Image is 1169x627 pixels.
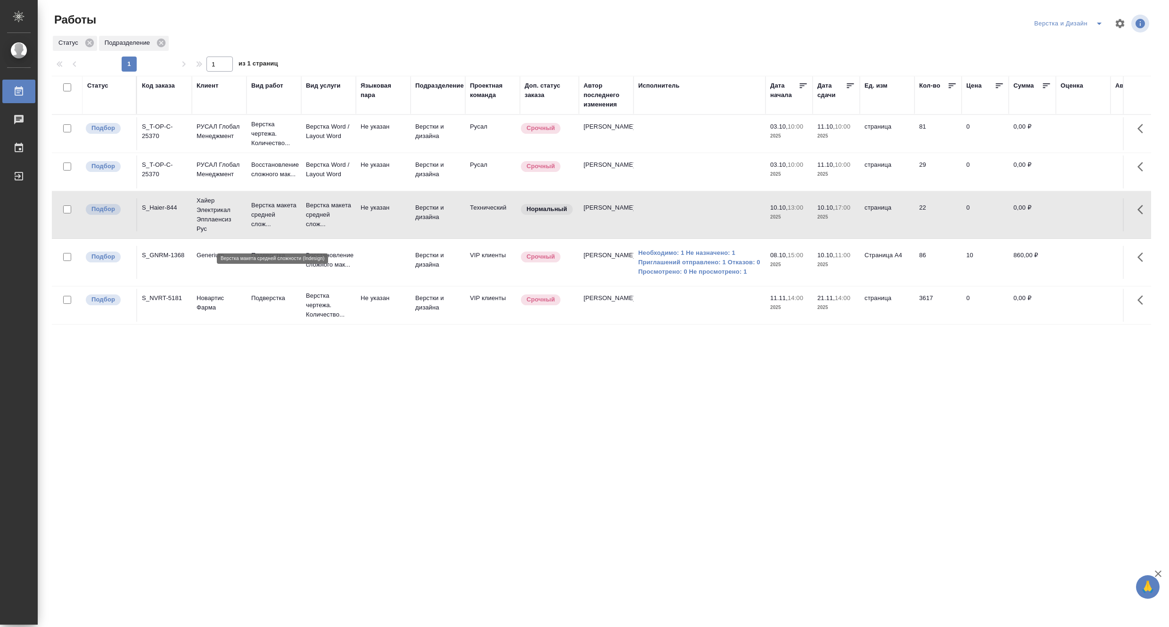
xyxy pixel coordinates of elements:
p: 2025 [770,131,808,141]
p: Подбор [91,252,115,261]
p: 15:00 [788,252,803,259]
td: [PERSON_NAME] [579,198,634,231]
div: Можно подбирать исполнителей [85,203,132,216]
td: 0 [962,117,1009,150]
p: 11:00 [835,252,850,259]
p: Срочный [527,295,555,304]
td: 3617 [914,289,962,322]
p: Подбор [91,162,115,171]
div: Дата начала [770,81,799,100]
p: Восстановление сложного мак... [251,160,296,179]
span: 🙏 [1140,577,1156,597]
div: S_GNRM-1368 [142,251,187,260]
p: Верстка Word / Layout Word [306,160,351,179]
td: Русал [465,155,520,188]
a: Необходимо: 1 Не назначено: 1 Приглашений отправлено: 1 Отказов: 0 Просмотрено: 0 Не просмотрено: 1 [638,248,761,277]
td: 860,00 ₽ [1009,246,1056,279]
button: Здесь прячутся важные кнопки [1132,198,1154,221]
td: страница [860,289,914,322]
td: Верстки и дизайна [411,289,465,322]
div: Оценка [1061,81,1083,90]
p: 2025 [770,260,808,269]
div: Подразделение [99,36,169,51]
div: Можно подбирать исполнителей [85,160,132,173]
span: Работы [52,12,96,27]
td: VIP клиенты [465,246,520,279]
td: [PERSON_NAME] [579,155,634,188]
p: Новартис Фарма [197,293,242,312]
p: Срочный [527,123,555,133]
td: 0,00 ₽ [1009,117,1056,150]
td: Русал [465,117,520,150]
p: 03.10, [770,161,788,168]
p: 10:00 [788,161,803,168]
td: Верстки и дизайна [411,155,465,188]
p: 10.10, [817,204,835,211]
td: Не указан [356,198,411,231]
td: Не указан [356,117,411,150]
p: 13:00 [788,204,803,211]
td: 10 [962,246,1009,279]
td: 0,00 ₽ [1009,289,1056,322]
td: страница [860,155,914,188]
td: 0,00 ₽ [1009,198,1056,231]
p: 10:00 [788,123,803,130]
p: Нормальный [527,204,567,214]
td: VIP клиенты [465,289,520,322]
td: Верстки и дизайна [411,198,465,231]
p: Подбор [91,123,115,133]
td: 29 [914,155,962,188]
div: Языковая пара [361,81,406,100]
div: Клиент [197,81,218,90]
td: 0 [962,289,1009,322]
div: S_NVRT-5181 [142,293,187,303]
div: Можно подбирать исполнителей [85,251,132,263]
span: Настроить таблицу [1109,12,1131,35]
p: 10:00 [835,123,850,130]
p: Верстка чертежа. Количество... [306,291,351,319]
span: Посмотреть информацию [1131,15,1151,33]
p: 2025 [770,212,808,222]
div: split button [1032,16,1109,31]
div: Ед. изм [864,81,888,90]
button: Здесь прячутся важные кнопки [1132,155,1154,178]
p: Generium [197,251,242,260]
button: Здесь прячутся важные кнопки [1132,117,1154,140]
td: [PERSON_NAME] [579,289,634,322]
p: 17:00 [835,204,850,211]
td: Не указан [356,155,411,188]
p: 08.10, [770,252,788,259]
p: 10:00 [835,161,850,168]
div: Сумма [1013,81,1034,90]
p: 2025 [817,131,855,141]
p: Подбор [91,295,115,304]
td: страница [860,198,914,231]
button: Здесь прячутся важные кнопки [1132,246,1154,269]
p: 14:00 [835,294,850,301]
button: Здесь прячутся важные кнопки [1132,289,1154,311]
div: Исполнитель [638,81,680,90]
td: 0 [962,155,1009,188]
td: 0,00 ₽ [1009,155,1056,188]
p: 2025 [817,212,855,222]
p: 21.11, [817,294,835,301]
p: Подразделение [105,38,153,48]
div: S_Haier-844 [142,203,187,212]
div: Дата сдачи [817,81,846,100]
div: Статус [53,36,97,51]
td: 22 [914,198,962,231]
p: Верстка макета средней слож... [251,201,296,229]
div: Доп. статус заказа [525,81,574,100]
p: 2025 [817,260,855,269]
p: Верстка Word / Layout Word [306,122,351,141]
p: 14:00 [788,294,803,301]
div: Кол-во [919,81,940,90]
div: S_T-OP-C-25370 [142,122,187,141]
p: 2025 [817,303,855,312]
td: страница [860,117,914,150]
td: 86 [914,246,962,279]
td: 81 [914,117,962,150]
div: Подразделение [415,81,464,90]
p: Статус [58,38,82,48]
div: Можно подбирать исполнителей [85,122,132,135]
